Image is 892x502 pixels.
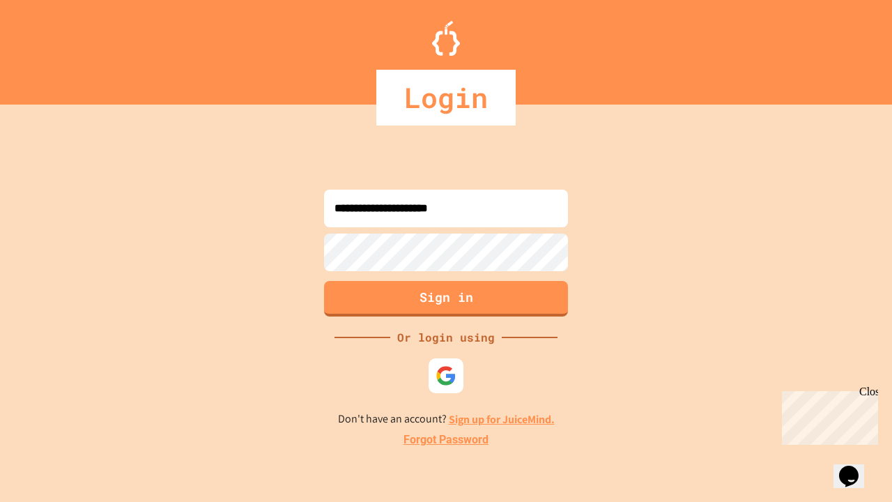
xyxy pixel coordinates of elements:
a: Sign up for JuiceMind. [449,412,555,427]
iframe: chat widget [776,386,878,445]
iframe: chat widget [833,446,878,488]
div: Login [376,70,516,125]
div: Or login using [390,329,502,346]
div: Chat with us now!Close [6,6,96,89]
img: google-icon.svg [436,365,456,386]
button: Sign in [324,281,568,317]
a: Forgot Password [403,432,489,448]
p: Don't have an account? [338,411,555,428]
img: Logo.svg [432,21,460,56]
